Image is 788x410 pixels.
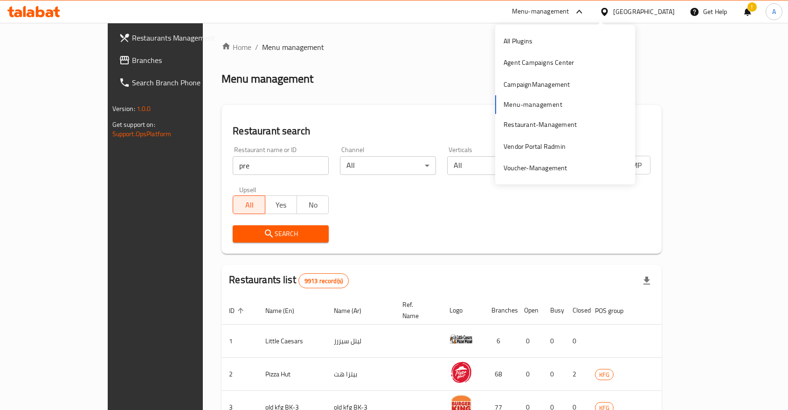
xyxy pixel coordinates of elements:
div: Export file [636,270,658,292]
button: Yes [265,195,297,214]
button: No [297,195,329,214]
span: KFG [595,369,613,380]
td: 0 [543,325,565,358]
span: No [301,198,325,212]
div: CampaignManagement [504,79,570,90]
th: Open [517,296,543,325]
a: Restaurants Management [111,27,239,49]
div: All [447,156,543,175]
span: Version: [112,103,135,115]
td: ليتل سيزرز [326,325,395,358]
div: Total records count [298,273,349,288]
td: 6 [484,325,517,358]
img: Pizza Hut [449,361,473,384]
th: Logo [442,296,484,325]
div: Restaurant-Management [504,120,577,130]
td: 0 [517,358,543,391]
li: / [255,42,258,53]
span: Search Branch Phone [132,77,232,88]
button: All [233,195,265,214]
a: Branches [111,49,239,71]
td: 68 [484,358,517,391]
button: Search [233,225,329,243]
th: Branches [484,296,517,325]
span: Ref. Name [402,299,431,321]
span: A [772,7,776,17]
span: Name (En) [265,305,306,316]
td: بيتزا هت [326,358,395,391]
td: 0 [565,325,588,358]
div: [GEOGRAPHIC_DATA] [613,7,675,17]
div: Voucher-Management [504,163,567,173]
h2: Restaurants list [229,273,349,288]
span: Menu management [262,42,324,53]
span: Get support on: [112,118,155,131]
th: Busy [543,296,565,325]
input: Search for restaurant name or ID.. [233,156,329,175]
div: Vendor Portal Radmin [504,141,566,152]
h2: Restaurant search [233,124,650,138]
td: Pizza Hut [258,358,326,391]
div: All [340,156,436,175]
div: All Plugins [504,36,532,46]
div: Agent Campaigns Center [504,58,574,68]
nav: breadcrumb [221,42,662,53]
span: Branches [132,55,232,66]
a: Support.OpsPlatform [112,128,172,140]
td: 2 [221,358,258,391]
div: Menu-management [512,6,569,17]
img: Little Caesars [449,327,473,351]
td: 1 [221,325,258,358]
span: Name (Ar) [334,305,373,316]
span: 1.0.0 [137,103,151,115]
a: Search Branch Phone [111,71,239,94]
td: 2 [565,358,588,391]
span: All [237,198,261,212]
span: Search [240,228,321,240]
th: Closed [565,296,588,325]
h2: Menu management [221,71,313,86]
td: Little Caesars [258,325,326,358]
span: Restaurants Management [132,32,232,43]
span: POS group [595,305,636,316]
span: ID [229,305,247,316]
td: 0 [543,358,565,391]
label: Upsell [239,186,256,193]
td: 0 [517,325,543,358]
span: Yes [269,198,293,212]
span: 9913 record(s) [299,277,348,285]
